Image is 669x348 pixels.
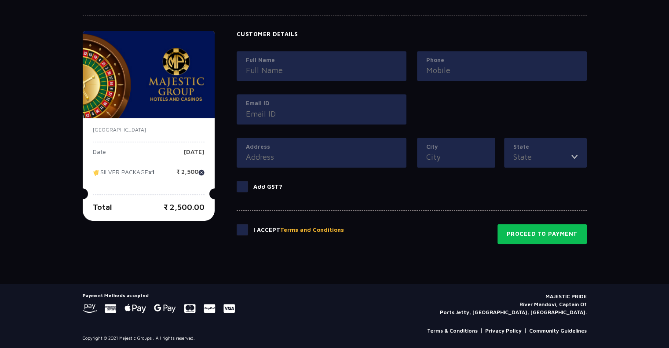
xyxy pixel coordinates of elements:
[93,149,106,162] p: Date
[246,99,397,108] label: Email ID
[237,31,587,38] h4: Customer Details
[246,151,397,163] input: Address
[93,169,100,176] img: tikcet
[253,183,282,191] p: Add GST?
[246,108,397,120] input: Email ID
[280,226,344,234] button: Terms and Conditions
[164,201,205,213] p: ₹ 2,500.00
[83,31,215,118] img: majesticPride-banner
[426,151,486,163] input: City
[83,293,235,298] h5: Payment Methods accepted
[93,126,205,134] p: [GEOGRAPHIC_DATA]
[571,151,578,163] img: toggler icon
[529,327,587,335] a: Community Guidelines
[83,335,195,341] p: Copyright © 2021 Majestic Groups . All rights reserved.
[440,293,587,316] p: MAJESTIC PRIDE River Mandovi, Captain Of Ports Jetty, [GEOGRAPHIC_DATA], [GEOGRAPHIC_DATA].
[246,64,397,76] input: Full Name
[176,169,205,182] p: ₹ 2,500
[485,327,522,335] a: Privacy Policy
[497,224,587,244] button: Proceed to Payment
[426,56,578,65] label: Phone
[93,201,112,213] p: Total
[427,327,478,335] a: Terms & Conditions
[253,226,344,234] p: I Accept
[148,168,155,176] strong: x1
[513,143,578,151] label: State
[246,143,397,151] label: Address
[513,151,571,163] input: State
[246,56,397,65] label: Full Name
[93,169,155,182] p: SILVER PACKAGE
[426,143,486,151] label: City
[184,149,205,162] p: [DATE]
[426,64,578,76] input: Mobile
